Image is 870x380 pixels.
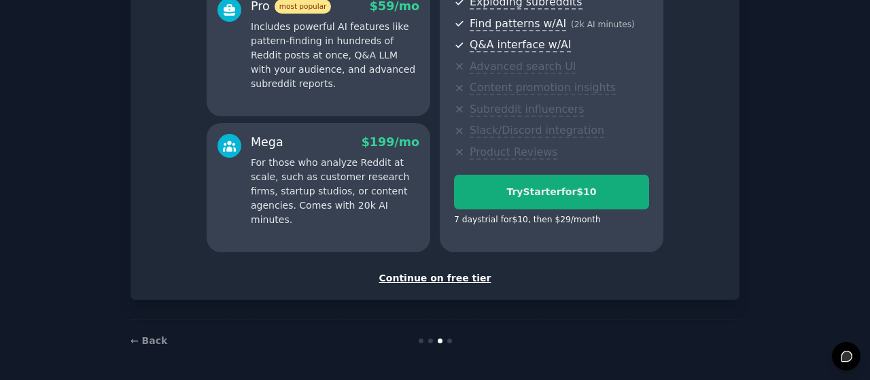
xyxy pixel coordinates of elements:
[470,124,604,138] span: Slack/Discord integration
[470,38,571,52] span: Q&A interface w/AI
[470,145,557,160] span: Product Reviews
[251,156,419,227] p: For those who analyze Reddit at scale, such as customer research firms, startup studios, or conte...
[251,134,283,151] div: Mega
[571,20,635,29] span: ( 2k AI minutes )
[454,214,601,226] div: 7 days trial for $10 , then $ 29 /month
[454,175,649,209] button: TryStarterfor$10
[145,271,725,286] div: Continue on free tier
[251,20,419,91] p: Includes powerful AI features like pattern-finding in hundreds of Reddit posts at once, Q&A LLM w...
[470,81,616,95] span: Content promotion insights
[470,17,566,31] span: Find patterns w/AI
[455,185,648,199] div: Try Starter for $10
[470,60,576,74] span: Advanced search UI
[470,103,584,117] span: Subreddit influencers
[362,135,419,149] span: $ 199 /mo
[130,335,167,346] a: ← Back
